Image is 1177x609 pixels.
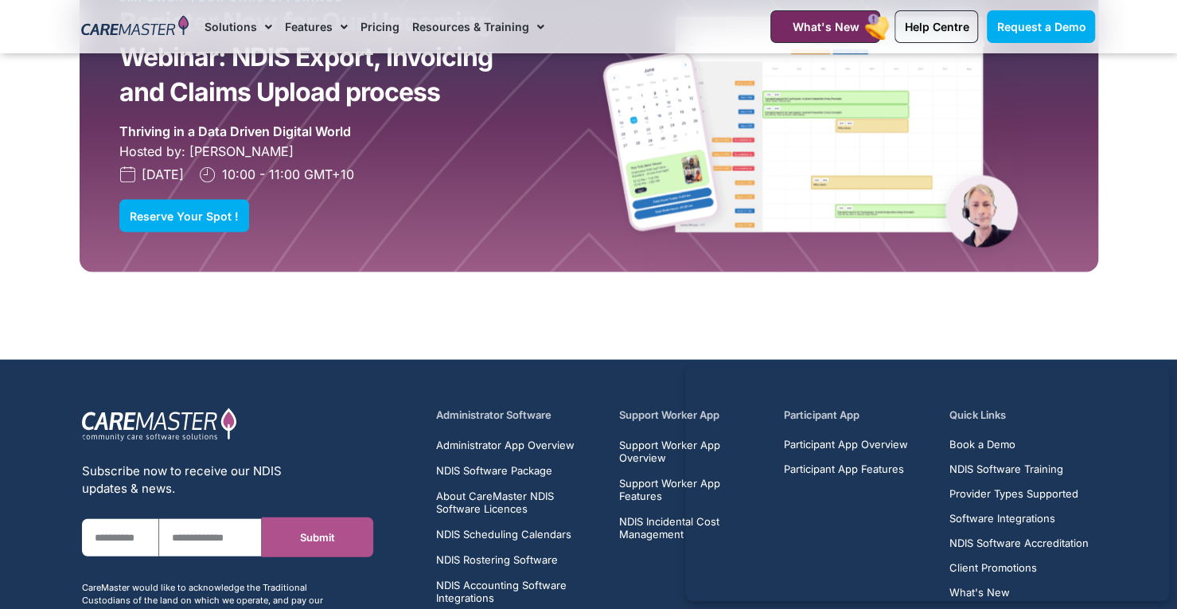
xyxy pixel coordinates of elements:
iframe: Popup CTA [685,365,1169,601]
a: NDIS Accounting Software Integrations [436,579,601,604]
a: Administrator App Overview [436,439,601,451]
h5: Administrator Software [436,408,601,423]
a: About CareMaster NDIS Software Licences [436,490,601,515]
span: What's New [792,20,859,33]
span: NDIS Scheduling Calendars [436,528,571,541]
div: Thriving in a Data Driven Digital World [119,122,351,142]
a: Support Worker App Features [619,477,766,502]
span: NDIS Software Package [436,464,552,477]
span: Reserve Your Spot ! [130,210,239,222]
a: 10:00 - 11:00 GMT+10 [200,165,354,184]
a: NDIS Incidental Cost Management [619,515,766,541]
a: Help Centre [894,10,978,43]
span: Help Centre [904,20,968,33]
span: Submit [300,532,335,544]
a: [DATE] [119,165,184,184]
a: NDIS Rostering Software [436,553,601,566]
span: Administrator App Overview [436,439,575,451]
span: NDIS Rostering Software [436,553,558,566]
a: NDIS Scheduling Calendars [436,528,601,541]
h5: Support Worker App [619,408,766,423]
div: Subscribe now to receive our NDIS updates & news. [82,463,340,498]
a: Support Worker App Overview [619,439,766,464]
div: Hosted by: [PERSON_NAME] [119,142,589,161]
h2: Register Now for Our Upcoming Webinar: NDIS Export, Invoicing and Claims Upload process [119,5,508,111]
a: NDIS Software Package [436,464,601,477]
button: Submit [262,517,373,557]
a: What's New [770,10,880,43]
img: CareMaster Logo Part [82,408,237,443]
a: Reserve Your Spot ! [119,200,249,232]
img: CareMaster Logo [81,15,189,39]
form: New Form [82,517,340,573]
span: Request a Demo [996,20,1085,33]
a: Request a Demo [987,10,1095,43]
